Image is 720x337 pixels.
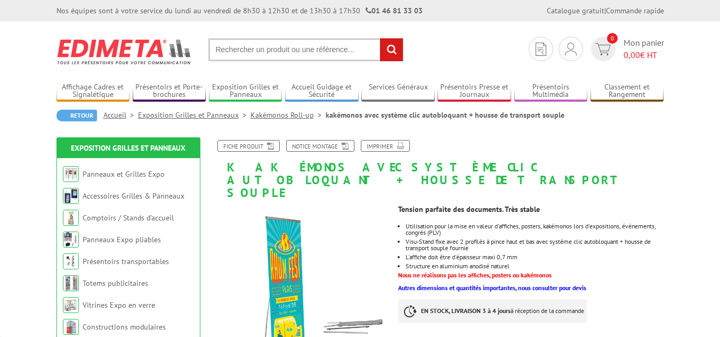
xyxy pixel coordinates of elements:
[366,6,423,15] strong: 01 46 81 33 03
[380,38,403,61] input: rechercher
[103,110,138,120] a: Accueil
[406,254,664,260] li: L'affiche doit être d'épaisseur maxi 0,7 mm
[209,83,282,100] a: Exposition Grilles et Panneaux
[56,110,97,121] a: Retour
[398,299,587,323] p: à réception de la commande
[421,307,511,315] strong: EN STOCK, LIVRAISON 3 à 4 jours
[203,140,672,200] h1: kakémonos avec système clic autobloquant + housse de transport souple
[624,37,664,61] span: Mon panier
[83,322,166,332] a: Constructions modulaires
[438,83,511,100] a: Présentoirs Presse et Journaux
[286,140,354,152] a: Notice Montage
[83,257,169,266] a: Présentoirs transportables
[406,263,664,269] li: Structure en aluminium anodisé naturel
[83,169,165,179] a: Panneaux et Grilles Expo
[138,110,250,120] a: Exposition Grilles et Panneaux
[361,140,410,152] a: Imprimer
[406,239,664,251] li: Visu-Stand fixe avec 2 profilés à pince haut et bas avec système clic autobloquant + housse de tr...
[56,83,130,100] a: Affichage Cadres et Signalétique
[83,213,174,223] a: Comptoirs / Stands d'accueil
[326,110,564,120] li: kakémonos avec système clic autobloquant + housse de transport souple
[590,83,664,100] a: Classement et Rangement
[536,43,546,56] img: devis rapide
[607,33,618,44] span: 0
[285,83,359,100] a: Accueil Guidage et Sécurité
[547,6,604,15] a: Catalogue gratuit
[71,143,185,153] a: Exposition Grilles et Panneaux
[547,5,664,16] div: |
[63,210,79,226] img: Comptoirs / Stands d'accueil
[63,319,79,335] img: Constructions modulaires
[63,297,79,313] img: Vitrines Expo en verre
[588,37,664,61] a: devis rapide 0 Mon panier 0,00€ HT
[83,191,184,201] a: Accessoires Grilles & Panneaux
[63,275,79,291] img: Totems publicitaires
[565,43,577,55] img: devis rapide
[83,300,155,310] a: Vitrines Expo en verre
[398,204,540,214] strong: Tension parfaite des documents. Très stable
[56,32,192,71] img: Edimeta
[595,43,611,55] img: devis rapide
[361,83,435,100] a: Services Généraux
[63,232,79,248] img: Panneaux Expo pliables
[208,38,403,61] input: Rechercher un produit ou une référence...
[63,166,79,182] img: Panneaux et Grilles Expo
[406,223,664,236] li: Utilisation pour la mise en valeur d'affiches, posters, kakémonos lors d'expositions, événements,...
[398,284,586,292] a: Autres dimensions et quantités importantes, nous consulter pour devis
[63,188,79,204] img: Accessoires Grilles & Panneaux
[250,110,326,120] a: Kakémonos Roll-up
[63,253,79,269] img: Présentoirs transportables
[514,83,588,100] a: Présentoirs Multimédia
[83,278,148,288] a: Totems publicitaires
[624,49,664,61] span: € HT
[217,140,280,152] a: Fiche produit
[56,5,423,16] div: Nos équipes sont à votre service du lundi au vendredi de 8h30 à 12h30 et de 13h30 à 17h30
[133,83,206,100] a: Présentoirs et Porte-brochures
[606,6,664,15] a: Commande rapide
[83,235,161,244] a: Panneaux Expo pliables
[398,271,552,279] font: Nous ne réalisons pas les affiches, posters ou kakémonos
[624,50,640,60] span: 0,00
